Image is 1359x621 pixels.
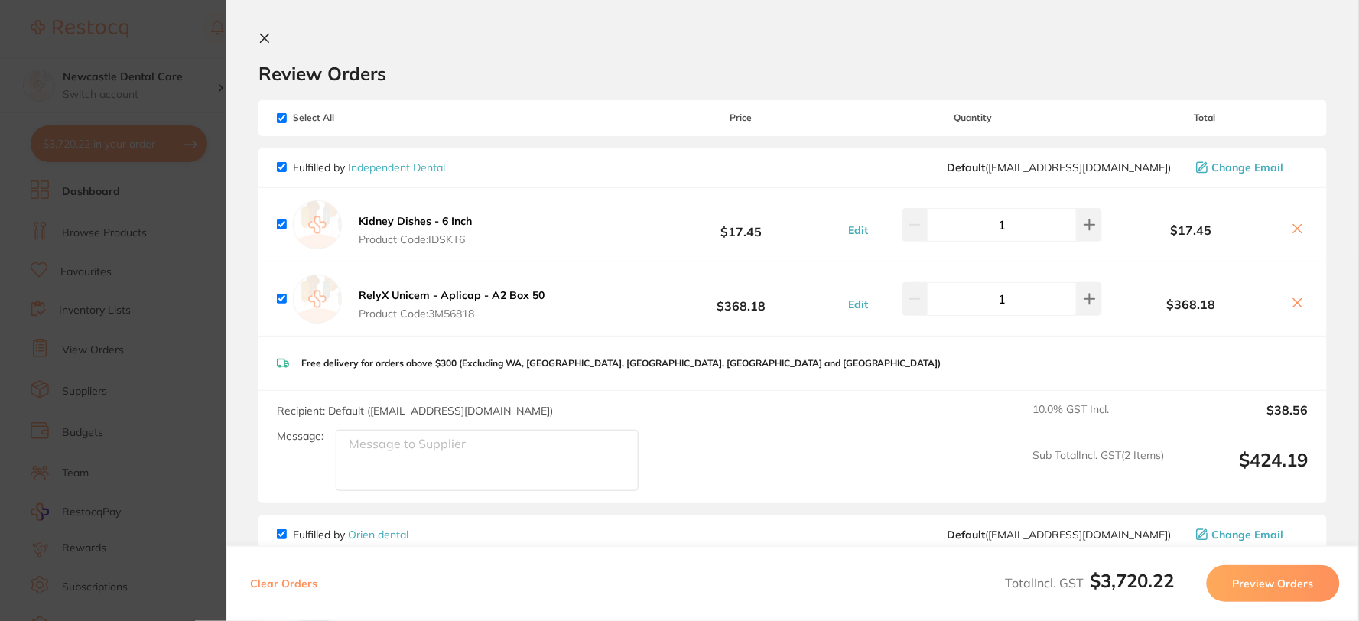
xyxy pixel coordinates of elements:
button: Change Email [1192,528,1309,541]
p: Fulfilled by [293,528,408,541]
span: Product Code: 3M56818 [359,307,545,320]
p: Fulfilled by [293,161,445,174]
button: Kidney Dishes - 6 Inch Product Code:IDSKT6 [354,214,476,246]
p: Free delivery for orders above $300 (Excluding WA, [GEOGRAPHIC_DATA], [GEOGRAPHIC_DATA], [GEOGRAP... [301,358,941,369]
span: orders@independentdental.com.au [948,161,1172,174]
div: message notification from Restocq, Just now. Should there be anything else we can help you with, ... [23,32,283,83]
b: $368.18 [1102,297,1281,311]
button: RelyX Unicem - Aplicap - A2 Box 50 Product Code:3M56818 [354,288,549,320]
span: Total Incl. GST [1006,575,1175,590]
b: RelyX Unicem - Aplicap - A2 Box 50 [359,288,545,302]
output: $38.56 [1177,403,1309,437]
button: Change Email [1192,161,1309,174]
button: Edit [844,297,873,311]
img: empty.jpg [293,200,342,249]
b: Kidney Dishes - 6 Inch [359,214,472,228]
b: $17.45 [1102,223,1281,237]
h2: Review Orders [258,62,1327,85]
img: empty.jpg [293,275,342,324]
span: Total [1102,112,1309,123]
span: Change Email [1212,528,1284,541]
button: Clear Orders [245,565,322,602]
button: Edit [844,223,873,237]
label: Message: [277,430,323,443]
span: Quantity [844,112,1102,123]
p: Message from Restocq, sent Just now [67,59,264,73]
span: sales@orien.com.au [948,528,1172,541]
span: Should there be anything else we can help you with, please let me know. 😊 [67,44,257,87]
b: $368.18 [638,284,844,313]
span: Product Code: IDSKT6 [359,233,472,245]
span: 10.0 % GST Incl. [1033,403,1165,437]
span: Sub Total Incl. GST ( 2 Items) [1033,449,1165,491]
output: $424.19 [1177,449,1309,491]
span: Recipient: Default ( [EMAIL_ADDRESS][DOMAIN_NAME] ) [277,404,553,418]
a: Independent Dental [348,161,445,174]
img: Profile image for Restocq [34,46,59,70]
b: $3,720.22 [1091,569,1175,592]
b: Default [948,161,986,174]
button: Preview Orders [1207,565,1340,602]
b: $17.45 [638,210,844,239]
span: Select All [277,112,430,123]
span: Price [638,112,844,123]
a: Orien dental [348,528,408,541]
span: Change Email [1212,161,1284,174]
b: Default [948,528,986,541]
